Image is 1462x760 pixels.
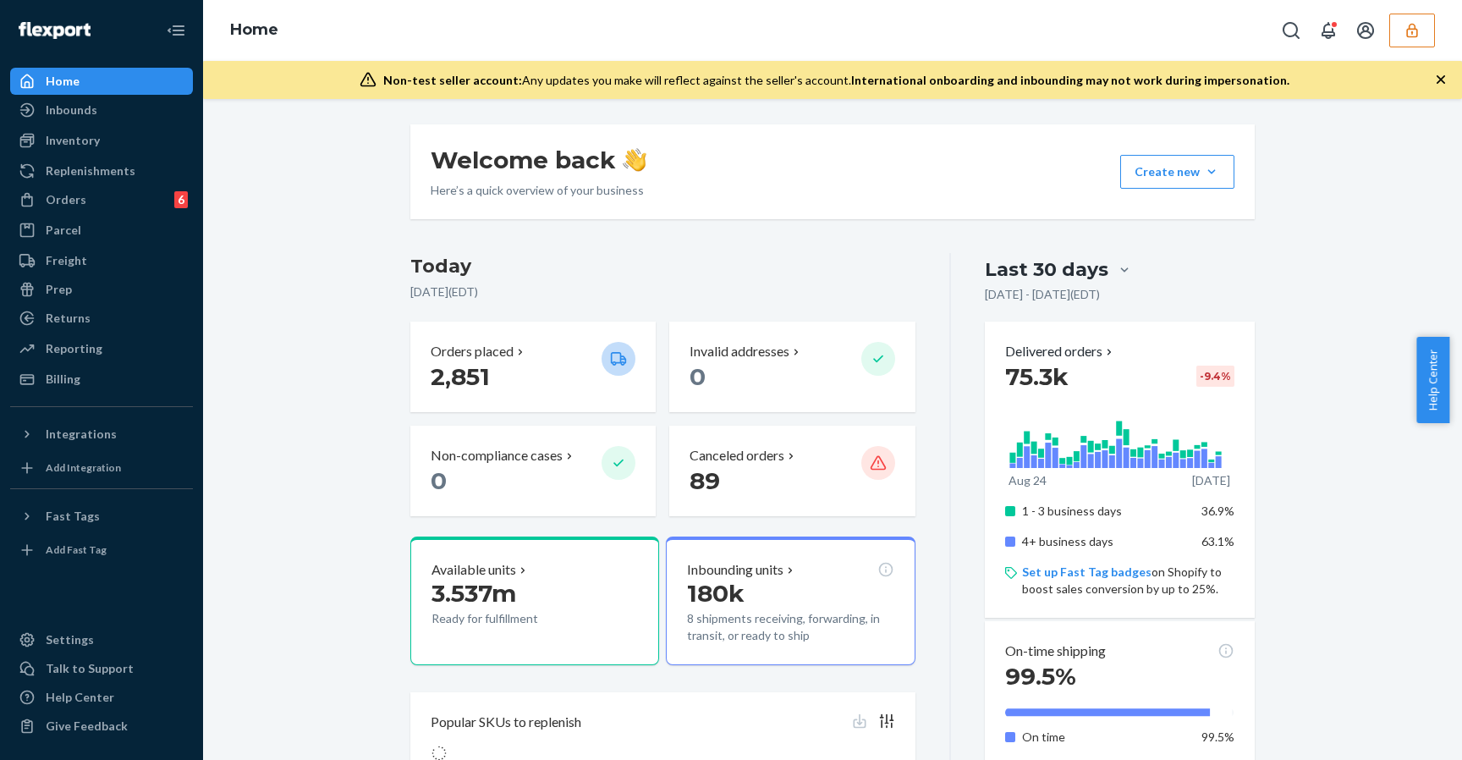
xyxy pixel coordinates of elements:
ol: breadcrumbs [217,6,292,55]
a: Reporting [10,335,193,362]
button: Canceled orders 89 [669,426,915,516]
span: 89 [690,466,720,495]
button: Available units3.537mReady for fulfillment [410,537,659,665]
div: Inbounds [46,102,97,118]
div: 6 [174,191,188,208]
div: Add Fast Tag [46,542,107,557]
p: Canceled orders [690,446,784,465]
p: On time [1022,729,1189,746]
span: 0 [431,466,447,495]
div: Last 30 days [985,256,1108,283]
span: 2,851 [431,362,490,391]
div: Parcel [46,222,81,239]
span: 63.1% [1201,534,1234,548]
button: Integrations [10,421,193,448]
p: Here’s a quick overview of your business [431,182,646,199]
a: Home [10,68,193,95]
div: Give Feedback [46,718,128,735]
p: 8 shipments receiving, forwarding, in transit, or ready to ship [687,610,893,644]
div: Reporting [46,340,102,357]
a: Prep [10,276,193,303]
p: 1 - 3 business days [1022,503,1189,520]
p: Orders placed [431,342,514,361]
button: Non-compliance cases 0 [410,426,656,516]
div: Prep [46,281,72,298]
a: Freight [10,247,193,274]
p: on Shopify to boost sales conversion by up to 25%. [1022,564,1234,598]
button: Create new [1120,155,1234,189]
div: Integrations [46,426,117,443]
div: Freight [46,252,87,269]
button: Inbounding units180k8 shipments receiving, forwarding, in transit, or ready to ship [666,537,915,665]
div: Inventory [46,132,100,149]
div: Returns [46,310,91,327]
a: Home [230,20,278,39]
a: Set up Fast Tag badges [1022,564,1151,579]
span: Non-test seller account: [383,73,522,87]
a: Orders6 [10,186,193,213]
div: Settings [46,631,94,648]
h1: Welcome back [431,145,646,175]
button: Give Feedback [10,713,193,740]
span: 0 [690,362,706,391]
div: Add Integration [46,460,121,475]
button: Close Navigation [159,14,193,47]
span: 75.3k [1005,362,1069,391]
span: 99.5% [1201,730,1234,744]
a: Add Integration [10,454,193,482]
div: -9.4 % [1196,366,1234,387]
span: 180k [687,579,745,608]
button: Invalid addresses 0 [669,322,915,412]
a: Talk to Support [10,655,193,682]
div: Any updates you make will reflect against the seller's account. [383,72,1289,89]
h3: Today [410,253,915,280]
button: Open Search Box [1274,14,1308,47]
span: 36.9% [1201,504,1234,518]
a: Settings [10,626,193,653]
a: Replenishments [10,157,193,184]
div: Help Center [46,689,114,706]
a: Add Fast Tag [10,537,193,564]
img: hand-wave emoji [623,148,646,172]
button: Open account menu [1349,14,1382,47]
p: [DATE] - [DATE] ( EDT ) [985,286,1100,303]
div: Orders [46,191,86,208]
button: Help Center [1416,337,1449,423]
div: Replenishments [46,162,135,179]
div: Talk to Support [46,660,134,677]
div: Home [46,73,80,90]
img: Flexport logo [19,22,91,39]
a: Help Center [10,684,193,711]
p: Invalid addresses [690,342,789,361]
span: International onboarding and inbounding may not work during impersonation. [851,73,1289,87]
p: 4+ business days [1022,533,1189,550]
span: 99.5% [1005,662,1076,691]
button: Orders placed 2,851 [410,322,656,412]
p: On-time shipping [1005,642,1106,661]
p: Ready for fulfillment [431,610,588,627]
a: Returns [10,305,193,332]
p: Popular SKUs to replenish [431,713,581,732]
p: Non-compliance cases [431,446,563,465]
div: Fast Tags [46,508,100,525]
p: [DATE] ( EDT ) [410,284,915,300]
p: Inbounding units [687,560,783,580]
div: Billing [46,371,80,388]
a: Parcel [10,217,193,244]
a: Inbounds [10,96,193,124]
p: Available units [431,560,516,580]
a: Inventory [10,127,193,154]
button: Delivered orders [1005,342,1116,361]
p: [DATE] [1192,472,1230,489]
p: Aug 24 [1009,472,1047,489]
button: Open notifications [1311,14,1345,47]
a: Billing [10,366,193,393]
button: Fast Tags [10,503,193,530]
span: 3.537m [431,579,516,608]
